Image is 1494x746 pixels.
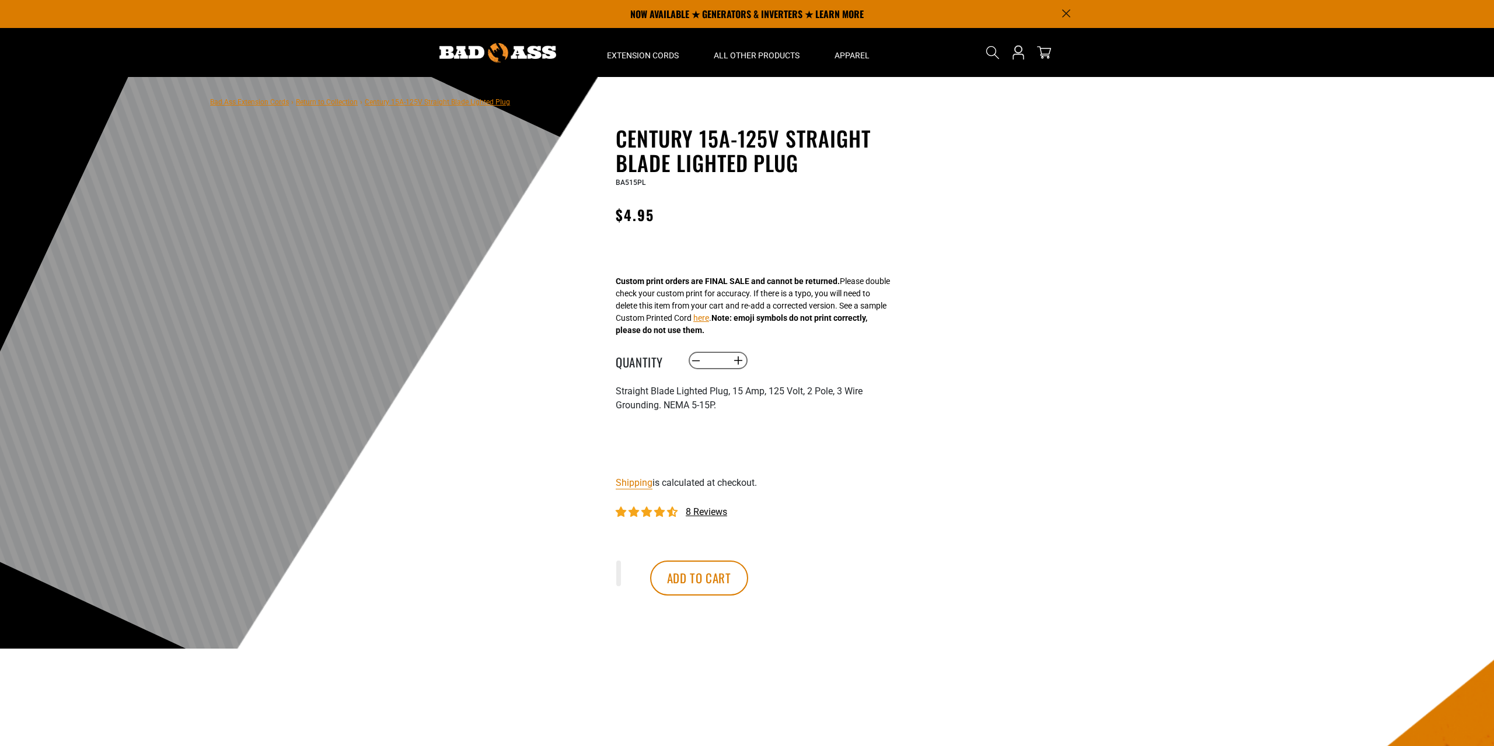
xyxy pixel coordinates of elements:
[616,313,867,335] strong: Note: emoji symbols do not print correctly, please do not use them.
[291,98,294,106] span: ›
[693,312,709,324] button: here
[983,43,1002,62] summary: Search
[607,50,679,61] span: Extension Cords
[650,561,748,596] button: Add to cart
[616,178,645,187] span: BA515PL
[365,98,510,106] span: Century 15A-125V Straight Blade Lighted Plug
[210,98,289,106] a: Bad Ass Extension Cords
[616,475,902,491] div: is calculated at checkout.
[616,477,652,488] a: Shipping
[817,28,887,77] summary: Apparel
[835,50,870,61] span: Apparel
[714,50,800,61] span: All Other Products
[210,94,510,108] nav: breadcrumbs
[616,507,680,518] span: 4.38 stars
[616,126,902,175] h1: Century 15A-125V Straight Blade Lighted Plug
[360,98,362,106] span: ›
[616,353,674,368] label: Quantity
[439,43,556,62] img: Bad Ass Extension Cords
[616,386,863,411] span: Straight Blade Lighted Plug, 15 Amp, 125 Volt, 2 Pole, 3 Wire Grounding. NEMA 5-15P.
[616,276,840,286] strong: Custom print orders are FINAL SALE and cannot be returned.
[589,28,696,77] summary: Extension Cords
[696,28,817,77] summary: All Other Products
[616,275,890,337] div: Please double check your custom print for accuracy. If there is a typo, you will need to delete t...
[296,98,358,106] a: Return to Collection
[616,204,654,225] span: $4.95
[686,506,727,517] span: 8 reviews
